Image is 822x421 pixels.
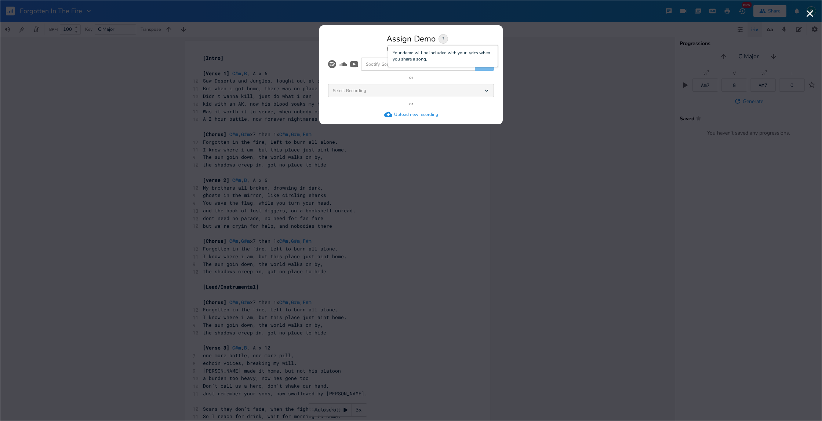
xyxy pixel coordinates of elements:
div: ? [439,34,448,44]
div: Upload new recording [394,111,438,117]
span: Select Recording [333,88,366,93]
div: Forgotten In The Fire [387,47,435,52]
div: or [409,75,413,80]
button: Upload new recording [384,110,438,118]
div: Your demo will be included with your lyrics when you share a song. [388,45,498,67]
div: or [409,102,413,106]
div: Assign Demo [386,35,436,43]
input: Spotify, SoundCloud, YouTube link [361,58,475,71]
